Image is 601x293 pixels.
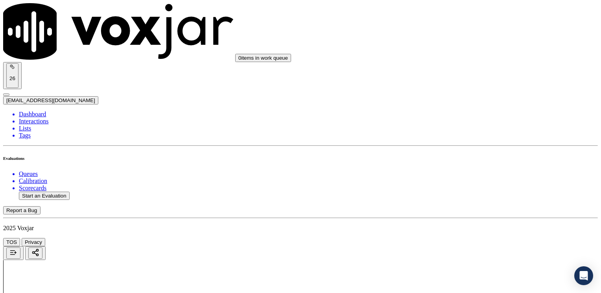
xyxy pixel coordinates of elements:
[6,63,18,88] button: 26
[19,125,598,132] a: Lists
[22,238,45,246] button: Privacy
[9,75,15,81] p: 26
[3,225,598,232] p: 2025 Voxjar
[3,62,22,89] button: 26
[3,238,20,246] button: TOS
[3,3,234,60] img: voxjar logo
[3,206,41,214] button: Report a Bug
[235,54,291,62] button: 0items in work queue
[6,97,95,103] span: [EMAIL_ADDRESS][DOMAIN_NAME]
[3,96,98,104] button: [EMAIL_ADDRESS][DOMAIN_NAME]
[19,118,598,125] a: Interactions
[574,266,593,285] div: Open Intercom Messenger
[19,132,598,139] a: Tags
[19,178,598,185] a: Calibration
[19,185,598,192] a: Scorecards
[19,111,598,118] a: Dashboard
[3,156,598,161] h6: Evaluations
[19,192,70,200] button: Start an Evaluation
[19,170,598,178] a: Queues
